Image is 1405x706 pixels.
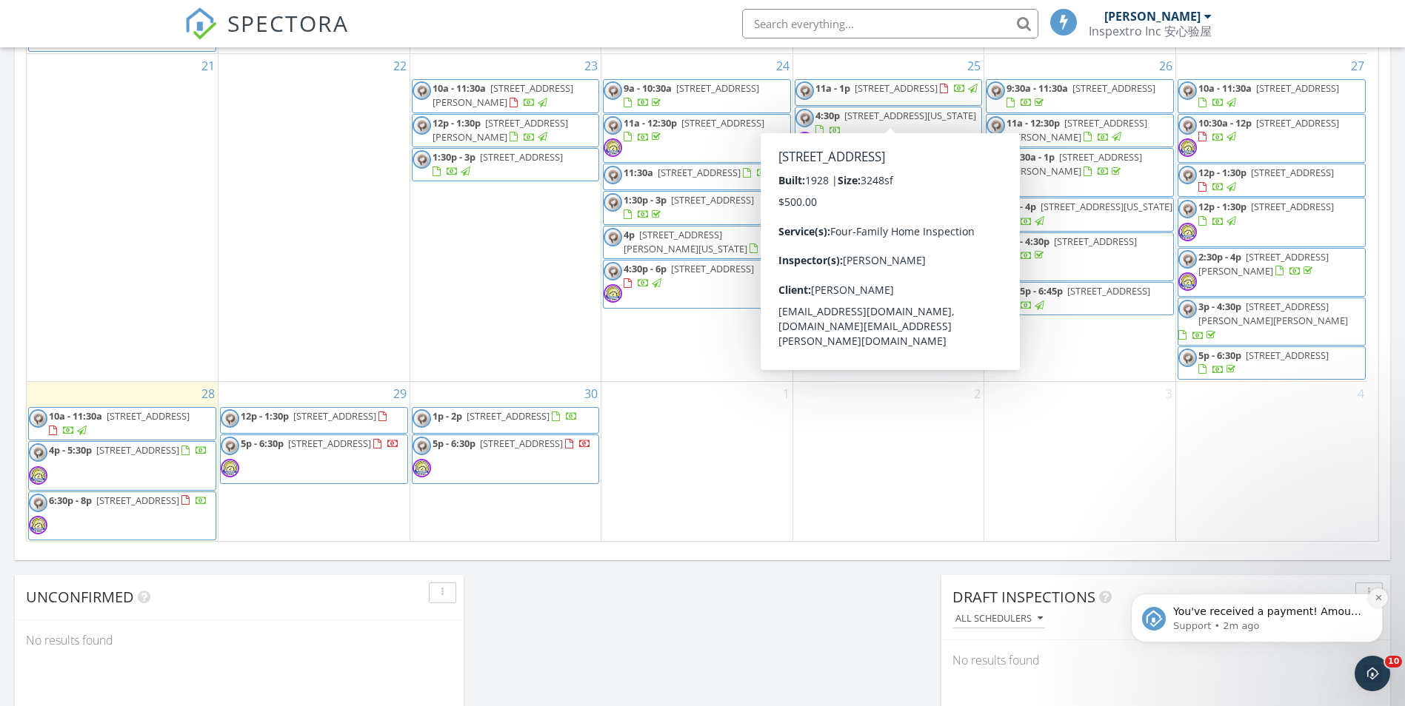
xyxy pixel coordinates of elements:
[198,382,218,406] a: Go to September 28, 2025
[29,409,47,428] img: screenshot_20240323_001617.png
[1007,81,1155,109] a: 9:30a - 11:30a [STREET_ADDRESS]
[986,198,1174,231] a: 2p - 4p [STREET_ADDRESS][US_STATE]
[1175,381,1367,542] td: Go to October 4, 2025
[1256,81,1339,95] span: [STREET_ADDRESS]
[1178,114,1366,163] a: 10:30a - 12p [STREET_ADDRESS]
[433,81,573,109] a: 10a - 11:30a [STREET_ADDRESS][PERSON_NAME]
[1109,500,1405,666] iframe: Intercom notifications message
[412,114,600,147] a: 12p - 1:30p [STREET_ADDRESS][PERSON_NAME]
[815,109,976,136] a: 4:30p [STREET_ADDRESS][US_STATE]
[1007,284,1150,312] a: 5:15p - 6:45p [STREET_ADDRESS]
[681,116,764,130] span: [STREET_ADDRESS]
[1178,300,1197,318] img: screenshot_20240323_001617.png
[624,228,790,255] a: 4p [STREET_ADDRESS][PERSON_NAME][US_STATE]
[29,466,47,485] img: img_1267.jpeg
[603,79,791,112] a: 9a - 10:30a [STREET_ADDRESS]
[987,81,1005,100] img: screenshot_20240323_001617.png
[1198,300,1241,313] span: 3p - 4:30p
[795,107,983,155] a: 4:30p [STREET_ADDRESS][US_STATE]
[433,116,481,130] span: 12p - 1:30p
[603,164,791,190] a: 11:30a [STREET_ADDRESS]
[433,81,573,109] span: [STREET_ADDRESS][PERSON_NAME]
[49,443,92,457] span: 4p - 5:30p
[221,437,239,455] img: screenshot_20240323_001617.png
[64,105,253,161] span: You've received a payment! Amount $360.00 Fee $0.00 Net $360.00 Transaction # Inspection [STREET_...
[955,613,1043,624] div: All schedulers
[184,20,349,51] a: SPECTORA
[227,7,349,38] span: SPECTORA
[1198,200,1334,227] a: 12p - 1:30p [STREET_ADDRESS]
[1089,24,1212,38] div: Inspextro Inc 安心验屋
[1251,200,1334,213] span: [STREET_ADDRESS]
[815,81,850,95] span: 11a - 1p
[1163,382,1175,406] a: Go to October 3, 2025
[601,54,793,382] td: Go to September 24, 2025
[49,494,92,507] span: 6:30p - 8p
[984,381,1176,542] td: Go to October 3, 2025
[28,441,216,490] a: 4p - 5:30p [STREET_ADDRESS]
[1355,382,1367,406] a: Go to October 4, 2025
[624,262,667,275] span: 4:30p - 6p
[390,382,410,406] a: Go to September 29, 2025
[413,409,431,428] img: screenshot_20240323_001617.png
[795,81,814,100] img: screenshot_20240323_001617.png
[241,409,289,423] span: 12p - 1:30p
[815,109,840,122] span: 4:30p
[433,81,486,95] span: 10a - 11:30a
[1348,54,1367,78] a: Go to September 27, 2025
[604,116,622,135] img: screenshot_20240323_001617.png
[676,81,759,95] span: [STREET_ADDRESS]
[220,407,408,434] a: 12p - 1:30p [STREET_ADDRESS]
[1198,200,1247,213] span: 12p - 1:30p
[413,459,431,477] img: img_1267.jpeg
[1178,349,1197,367] img: screenshot_20240323_001617.png
[971,382,984,406] a: Go to October 2, 2025
[1067,284,1150,297] span: [STREET_ADDRESS]
[49,409,102,423] span: 10a - 11:30a
[1178,250,1197,269] img: screenshot_20240323_001617.png
[1178,346,1366,380] a: 5p - 6:30p [STREET_ADDRESS]
[413,81,431,100] img: screenshot_20240323_001617.png
[987,150,1005,169] img: screenshot_20240323_001617.png
[1007,150,1055,164] span: 11:30a - 1p
[1178,81,1197,100] img: screenshot_20240323_001617.png
[260,88,279,107] button: Dismiss notification
[1178,300,1348,341] a: 3p - 4:30p [STREET_ADDRESS][PERSON_NAME][PERSON_NAME]
[795,109,814,127] img: screenshot_20240323_001617.png
[1198,250,1241,263] span: 2:30p - 4p
[1178,79,1366,112] a: 10a - 11:30a [STREET_ADDRESS]
[1198,300,1348,327] span: [STREET_ADDRESS][PERSON_NAME][PERSON_NAME]
[1198,166,1334,193] a: 12p - 1:30p [STREET_ADDRESS]
[433,437,475,450] span: 5p - 6:30p
[986,282,1174,315] a: 5:15p - 6:45p [STREET_ADDRESS]
[1178,200,1197,218] img: screenshot_20240323_001617.png
[218,381,410,542] td: Go to September 29, 2025
[952,609,1046,629] button: All schedulers
[987,257,1005,275] img: img_1267.jpeg
[1198,250,1329,278] span: [STREET_ADDRESS][PERSON_NAME]
[742,9,1038,38] input: Search everything...
[288,437,371,450] span: [STREET_ADDRESS]
[28,491,216,540] a: 6:30p - 8p [STREET_ADDRESS]
[624,81,759,109] a: 9a - 10:30a [STREET_ADDRESS]
[1175,54,1367,382] td: Go to September 27, 2025
[1198,81,1339,109] a: 10a - 11:30a [STREET_ADDRESS]
[433,116,568,144] a: 12p - 1:30p [STREET_ADDRESS][PERSON_NAME]
[221,409,239,428] img: screenshot_20240323_001617.png
[624,262,754,289] a: 4:30p - 6p [STREET_ADDRESS]
[293,409,376,423] span: [STREET_ADDRESS]
[986,148,1174,197] a: 11:30a - 1p [STREET_ADDRESS][PERSON_NAME]
[1072,81,1155,95] span: [STREET_ADDRESS]
[410,381,601,542] td: Go to September 30, 2025
[780,382,792,406] a: Go to October 1, 2025
[603,114,791,163] a: 11a - 12:30p [STREET_ADDRESS]
[1198,166,1247,179] span: 12p - 1:30p
[241,437,399,450] a: 5p - 6:30p [STREET_ADDRESS]
[433,437,591,450] a: 5p - 6:30p [STREET_ADDRESS]
[433,116,568,144] span: [STREET_ADDRESS][PERSON_NAME]
[987,116,1005,135] img: screenshot_20240323_001617.png
[1007,235,1137,262] a: 3p - 4:30p [STREET_ADDRESS]
[624,81,672,95] span: 9a - 10:30a
[29,516,47,534] img: img_1267.jpeg
[601,381,793,542] td: Go to October 1, 2025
